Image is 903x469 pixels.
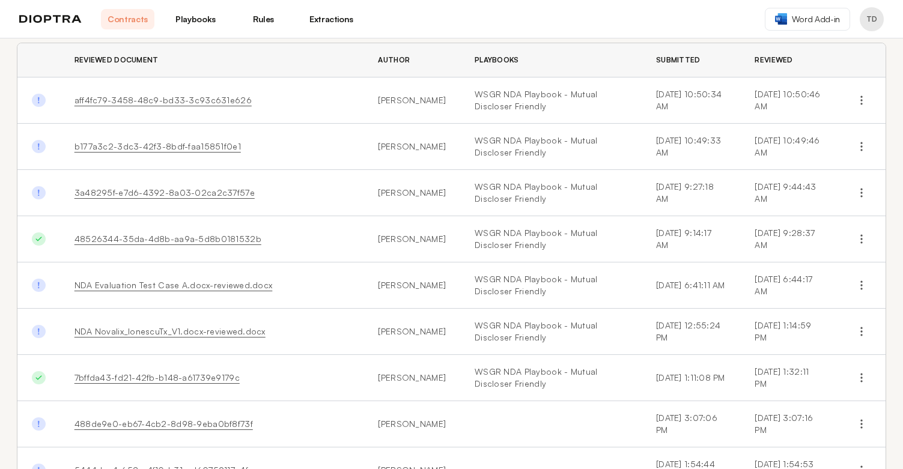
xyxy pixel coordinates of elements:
img: Done [32,186,46,200]
a: aff4fc79-3458-48c9-bd33-3c93c631e626 [74,95,252,105]
td: [PERSON_NAME] [363,355,460,401]
td: [DATE] 10:50:46 AM [740,77,838,124]
span: Word Add-in [792,13,840,25]
td: [PERSON_NAME] [363,401,460,447]
img: Done [32,371,46,385]
td: [PERSON_NAME] [363,170,460,216]
td: [PERSON_NAME] [363,77,460,124]
a: 7bffda43-fd21-42fb-b148-a61739e9179c [74,372,240,383]
td: [DATE] 10:50:34 AM [642,77,740,124]
a: Extractions [305,9,358,29]
th: Author [363,43,460,77]
a: 48526344-35da-4d8b-aa9a-5d8b0181532b [74,234,261,244]
td: [DATE] 10:49:33 AM [642,124,740,170]
a: WSGR NDA Playbook - Mutual Discloser Friendly [475,366,627,390]
img: Done [32,94,46,107]
td: [DATE] 6:41:11 AM [642,262,740,309]
td: [DATE] 10:49:46 AM [740,124,838,170]
th: Playbooks [460,43,642,77]
a: WSGR NDA Playbook - Mutual Discloser Friendly [475,88,627,112]
a: WSGR NDA Playbook - Mutual Discloser Friendly [475,135,627,159]
td: [PERSON_NAME] [363,309,460,355]
td: [DATE] 9:44:43 AM [740,170,838,216]
td: [DATE] 1:11:08 PM [642,355,740,401]
a: Playbooks [169,9,222,29]
td: [DATE] 9:27:18 AM [642,170,740,216]
th: Submitted [642,43,740,77]
td: [DATE] 6:44:17 AM [740,262,838,309]
td: [DATE] 1:32:11 PM [740,355,838,401]
a: b177a3c2-3dc3-42f3-8bdf-faa15851f0e1 [74,141,241,151]
td: [DATE] 9:28:37 AM [740,216,838,262]
td: [DATE] 3:07:06 PM [642,401,740,447]
td: [PERSON_NAME] [363,124,460,170]
a: NDA Novalix_IonescuTx_V1.docx-reviewed.docx [74,326,266,336]
img: Done [32,140,46,154]
td: [PERSON_NAME] [363,216,460,262]
a: WSGR NDA Playbook - Mutual Discloser Friendly [475,181,627,205]
a: 3a48295f-e7d6-4392-8a03-02ca2c37f57e [74,187,255,198]
td: [DATE] 1:14:59 PM [740,309,838,355]
a: NDA Evaluation Test Case A.docx-reviewed.docx [74,280,273,290]
a: WSGR NDA Playbook - Mutual Discloser Friendly [475,227,627,251]
a: Rules [237,9,290,29]
td: [DATE] 9:14:17 AM [642,216,740,262]
img: logo [19,15,82,23]
img: Done [32,232,46,246]
img: Done [32,325,46,339]
th: Reviewed [740,43,838,77]
td: [DATE] 12:55:24 PM [642,309,740,355]
th: Reviewed Document [60,43,364,77]
img: Done [32,417,46,431]
a: WSGR NDA Playbook - Mutual Discloser Friendly [475,273,627,297]
button: Profile menu [860,7,884,31]
a: Contracts [101,9,154,29]
a: WSGR NDA Playbook - Mutual Discloser Friendly [475,319,627,343]
a: Word Add-in [765,8,850,31]
a: 488de9e0-eb67-4cb2-8d98-9eba0bf8f73f [74,419,253,429]
td: [DATE] 3:07:16 PM [740,401,838,447]
img: Done [32,279,46,292]
td: [PERSON_NAME] [363,262,460,309]
img: word [775,13,787,25]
